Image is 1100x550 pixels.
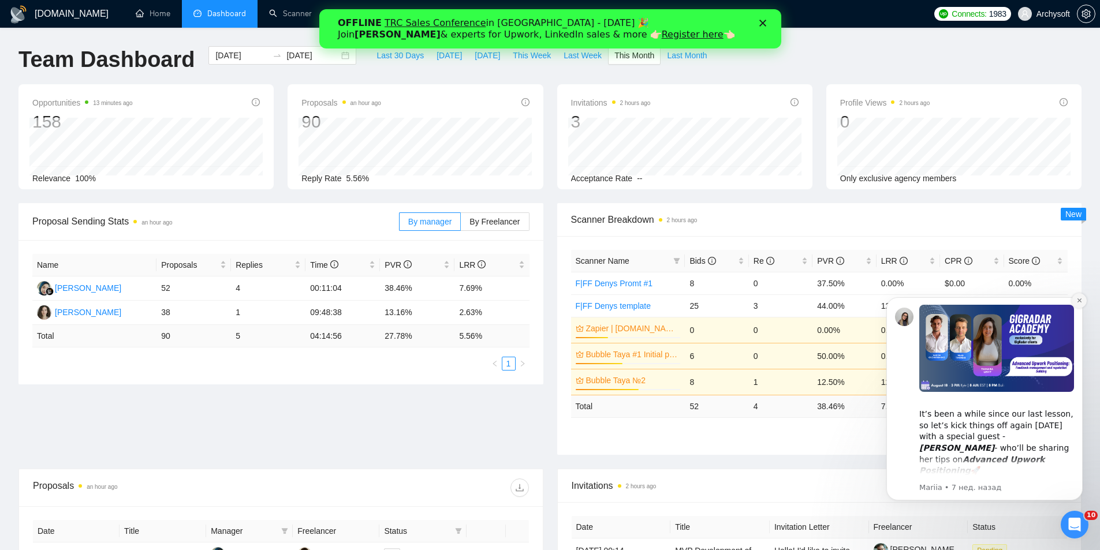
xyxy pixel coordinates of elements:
span: crown [576,376,584,384]
span: Scanner Breakdown [571,212,1068,227]
span: Manager [211,525,277,537]
span: Reply Rate [301,174,341,183]
span: 1983 [989,8,1006,20]
th: Replies [231,254,305,276]
span: info-circle [964,257,972,265]
img: AS [37,305,51,320]
td: 27.78 % [380,325,454,347]
span: [DATE] [437,49,462,62]
td: 12.50% [812,369,876,395]
iframe: Intercom live chat [1061,511,1088,538]
th: Proposals [156,254,231,276]
td: $0.00 [940,272,1004,294]
div: Proposals [33,478,281,497]
time: 2 hours ago [899,100,930,106]
div: [PERSON_NAME] [55,306,121,319]
td: 0 [749,272,812,294]
span: 5.56% [346,174,370,183]
td: 0.00% [1004,272,1068,294]
span: Last Month [667,49,707,62]
span: New [1065,209,1082,219]
td: 8 [685,369,748,395]
a: setting [1077,9,1095,18]
button: download [510,478,529,497]
span: Dashboard [207,9,246,18]
span: Proposals [161,259,218,271]
h1: Team Dashboard [18,46,195,73]
img: upwork-logo.png [939,9,948,18]
span: Status [384,525,450,537]
a: Zapier | [DOMAIN_NAME] [PERSON_NAME] [586,322,678,335]
td: 90 [156,325,231,347]
td: 52 [685,395,748,417]
time: an hour ago [350,100,381,106]
span: right [519,360,526,367]
td: 5.56 % [454,325,529,347]
span: Acceptance Rate [571,174,633,183]
a: Bubble Taya #1 Initial promt [586,348,678,361]
button: [DATE] [430,46,468,65]
span: info-circle [790,98,799,106]
span: info-circle [1060,98,1068,106]
span: LRR [881,256,908,265]
div: 90 [301,111,381,133]
button: right [516,357,530,371]
span: Scanner Name [576,256,629,265]
a: homeHome [136,9,170,18]
th: Name [32,254,156,276]
time: an hour ago [141,219,172,226]
li: Next Page [516,357,530,371]
td: 52 [156,276,231,301]
td: 09:48:38 [305,301,380,325]
span: Profile Views [840,96,930,110]
time: 13 minutes ago [93,100,132,106]
span: info-circle [404,260,412,268]
span: This Month [614,49,654,62]
button: [DATE] [468,46,506,65]
div: 158 [32,111,133,133]
span: Opportunities [32,96,133,110]
td: 0 [749,317,812,343]
th: Freelancer [293,520,379,542]
span: left [491,360,498,367]
td: 00:11:04 [305,276,380,301]
span: Last Week [564,49,602,62]
a: 1 [502,357,515,370]
li: Previous Page [488,357,502,371]
td: Total [32,325,156,347]
td: 5 [231,325,305,347]
span: filter [455,527,462,534]
span: 100% [75,174,96,183]
td: 6 [685,343,748,369]
button: setting [1077,5,1095,23]
time: 2 hours ago [620,100,651,106]
span: Bids [689,256,715,265]
div: 3 [571,111,651,133]
time: 2 hours ago [626,483,657,489]
td: 8 [685,272,748,294]
span: swap-right [273,51,282,60]
span: Score [1009,256,1040,265]
span: filter [281,527,288,534]
span: Only exclusive agency members [840,174,957,183]
span: PVR [817,256,844,265]
span: PVR [385,260,412,270]
span: info-circle [521,98,530,106]
span: By manager [408,217,452,226]
img: gigradar-bm.png [46,287,54,295]
td: 2.63% [454,301,529,325]
span: user [1021,10,1029,18]
td: 7.69% [454,276,529,301]
time: an hour ago [87,484,117,490]
span: LRR [459,260,486,270]
a: F|FF Denys Promt #1 [576,279,653,288]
